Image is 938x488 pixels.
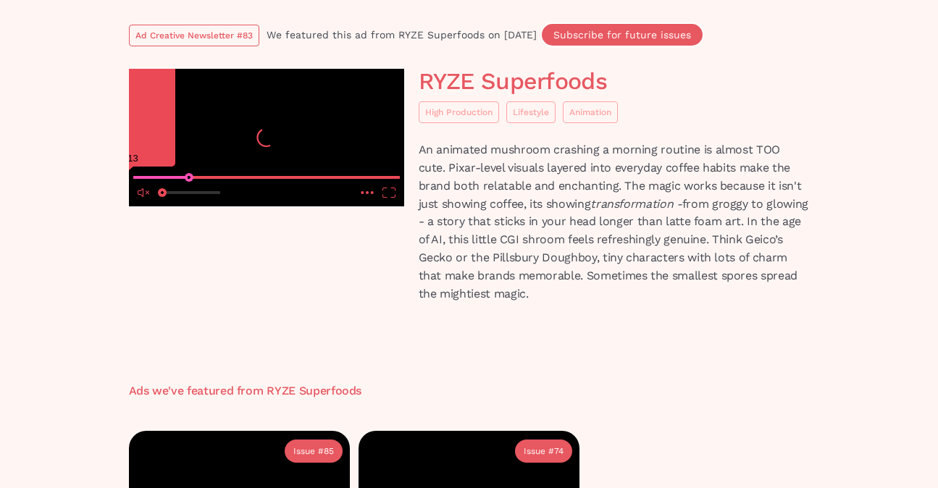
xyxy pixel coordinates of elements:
[419,69,810,94] h1: RYZE Superfoods
[398,28,488,42] div: RYZE Superfoods
[135,28,253,43] div: Ad Creative Newsletter #83
[515,439,572,463] a: Issue #74
[554,444,564,458] div: 74
[513,105,549,119] div: Lifestyle
[504,28,540,42] div: [DATE]
[569,105,611,119] div: Animation
[293,444,324,458] div: Issue #
[129,384,267,397] h3: Ads we've featured from
[324,444,334,458] div: 85
[590,197,682,211] em: transformation -
[419,101,499,123] a: High Production
[425,105,493,119] div: High Production
[506,101,556,123] a: Lifestyle
[129,25,259,46] a: Ad Creative Newsletter #83
[540,22,704,47] a: Subscribe for future issues
[267,384,361,397] h3: RYZE Superfoods
[419,141,810,303] p: An animated mushroom crashing a morning routine is almost TOO cute. Pixar-level visuals layered i...
[488,28,504,42] div: on
[553,30,691,40] div: Subscribe for future issues
[267,28,398,42] div: We featured this ad from
[524,444,554,458] div: Issue #
[285,439,343,463] a: Issue #85
[563,101,618,123] a: Animation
